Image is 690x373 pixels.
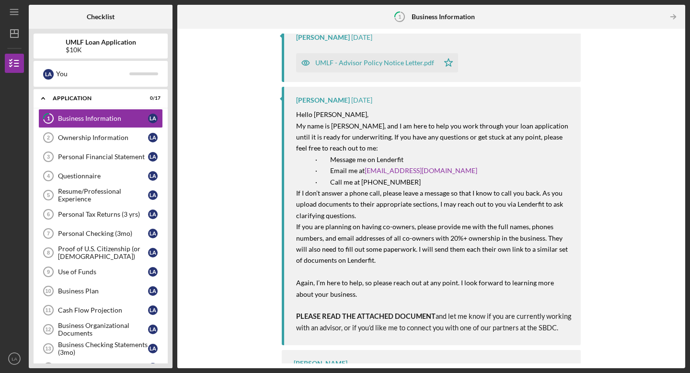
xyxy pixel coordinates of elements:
[148,190,158,200] div: L A
[330,155,403,163] span: Message me on Lenderfit
[148,325,158,334] div: L A
[45,288,51,294] tspan: 10
[58,134,148,141] div: Ownership Information
[56,66,129,82] div: You
[47,135,50,140] tspan: 2
[47,116,50,122] tspan: 1
[38,147,163,166] a: 3Personal Financial StatementLA
[296,122,570,152] span: My name is [PERSON_NAME], and I am here to help you work through your loan application until it i...
[47,211,50,217] tspan: 6
[38,339,163,358] a: 13Business Checking Statements (3mo)LA
[148,305,158,315] div: L A
[296,34,350,41] div: [PERSON_NAME]
[38,128,163,147] a: 2Ownership InformationLA
[58,172,148,180] div: Questionnaire
[66,46,136,54] div: $10K
[47,250,50,256] tspan: 8
[38,166,163,186] a: 4QuestionnaireLA
[38,301,163,320] a: 11Cash Flow ProjectionLA
[87,13,115,21] b: Checklist
[45,346,51,351] tspan: 13
[148,248,158,257] div: L A
[58,115,148,122] div: Business Information
[45,307,51,313] tspan: 11
[38,109,163,128] a: 1Business InformationLA
[296,53,458,72] button: UMLF - Advisor Policy Notice Letter.pdf
[58,153,148,161] div: Personal Financial Statement
[47,231,50,236] tspan: 7
[315,155,317,163] span: ·
[330,166,365,175] span: Email me at
[148,267,158,277] div: L A
[58,322,148,337] div: Business Organizational Documents
[38,186,163,205] a: 5Resume/Professional ExperienceLA
[296,96,350,104] div: [PERSON_NAME]
[398,13,401,20] tspan: 1
[365,166,477,175] a: [EMAIL_ADDRESS][DOMAIN_NAME]
[58,210,148,218] div: Personal Tax Returns (3 yrs)
[148,229,158,238] div: L A
[58,187,148,203] div: Resume/Professional Experience
[11,356,17,361] text: LA
[330,178,421,186] span: Call me at [PHONE_NUMBER]
[47,269,50,275] tspan: 9
[38,320,163,339] a: 12Business Organizational DocumentsLA
[148,133,158,142] div: L A
[412,13,475,21] b: Business Information
[148,152,158,162] div: L A
[296,189,564,220] span: If I don’t answer a phone call, please leave a message so that I know to call you back. As you up...
[38,205,163,224] a: 6Personal Tax Returns (3 yrs)LA
[38,262,163,281] a: 9Use of FundsLA
[143,95,161,101] div: 0 / 17
[296,110,368,118] span: Hello [PERSON_NAME],
[58,341,148,356] div: Business Checking Statements (3mo)
[58,268,148,276] div: Use of Funds
[47,192,50,198] tspan: 5
[296,222,569,264] span: If you are planning on having co-owners, please provide me with the full names, phones numbers, a...
[58,245,148,260] div: Proof of U.S. Citizenship (or [DEMOGRAPHIC_DATA])
[148,286,158,296] div: L A
[148,210,158,219] div: L A
[47,173,50,179] tspan: 4
[43,69,54,80] div: L A
[315,59,434,67] div: UMLF - Advisor Policy Notice Letter.pdf
[45,326,51,332] tspan: 12
[148,363,158,373] div: L A
[315,178,317,186] span: ·
[5,349,24,368] button: LA
[296,312,573,331] span: and let me know if you are currently working with an advisor, or if you’d like me to connect you ...
[47,154,50,160] tspan: 3
[38,281,163,301] a: 10Business PlanLA
[294,360,347,367] div: [PERSON_NAME]
[296,279,555,298] span: Again, I’m here to help, so please reach out at any point. I look forward to learning more about ...
[66,38,136,46] b: UMLF Loan Application
[315,166,317,175] span: ·
[58,230,148,237] div: Personal Checking (3mo)
[38,224,163,243] a: 7Personal Checking (3mo)LA
[351,34,372,41] time: 2025-08-28 20:36
[38,243,163,262] a: 8Proof of U.S. Citizenship (or [DEMOGRAPHIC_DATA])LA
[148,171,158,181] div: L A
[148,114,158,123] div: L A
[296,312,436,320] span: PLEASE READ THE ATTACHED DOCUMENT
[351,96,372,104] time: 2025-08-28 20:19
[53,95,137,101] div: Application
[58,306,148,314] div: Cash Flow Projection
[148,344,158,353] div: L A
[58,287,148,295] div: Business Plan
